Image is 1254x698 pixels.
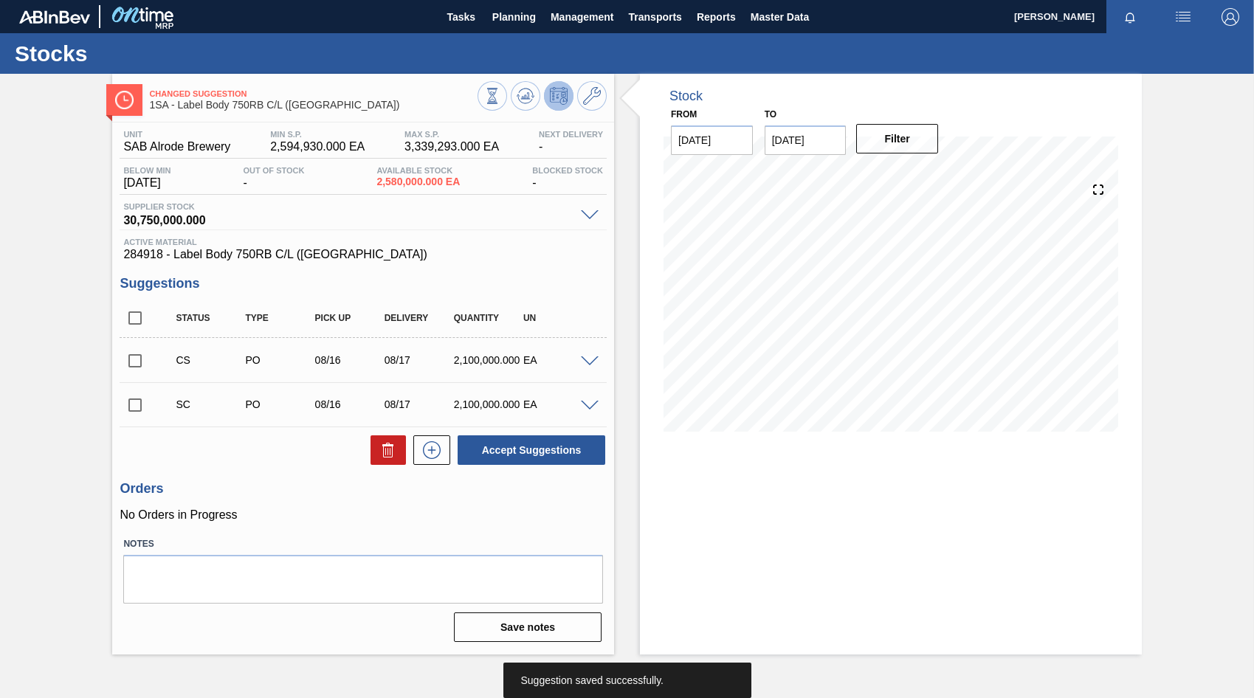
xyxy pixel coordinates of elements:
[149,100,478,111] span: 1SA - Label Body 750RB C/L (Hogwarts)
[240,166,309,190] div: -
[123,166,170,175] span: Below Min
[123,130,230,139] span: Unit
[765,109,776,120] label: to
[450,313,527,323] div: Quantity
[765,125,847,155] input: mm/dd/yyyy
[172,398,249,410] div: Suggestion Created
[1174,8,1192,26] img: userActions
[149,89,478,98] span: Changed Suggestion
[19,10,90,24] img: TNhmsLtSVTkK8tSr43FrP2fwEKptu5GPRR3wAAAABJRU5ErkJggg==
[172,354,249,366] div: Changed Suggestion
[123,140,230,153] span: SAB Alrode Brewery
[539,130,603,139] span: Next Delivery
[478,81,507,111] button: Stocks Overview
[445,8,478,26] span: Tasks
[1222,8,1239,26] img: Logout
[363,435,406,465] div: Delete Suggestions
[492,8,536,26] span: Planning
[856,124,938,153] button: Filter
[671,125,753,155] input: mm/dd/yyyy
[450,398,527,410] div: 2,100,000.000
[381,313,458,323] div: Delivery
[15,45,277,62] h1: Stocks
[544,81,573,111] button: Deprogram Stock
[123,202,573,211] span: Supplier Stock
[532,166,603,175] span: Blocked Stock
[458,435,605,465] button: Accept Suggestions
[123,238,603,246] span: Active Material
[311,354,388,366] div: 08/16/2025
[520,313,596,323] div: UN
[172,313,249,323] div: Status
[520,398,596,410] div: EA
[528,166,607,190] div: -
[697,8,736,26] span: Reports
[242,313,319,323] div: Type
[521,674,664,686] span: Suggestion saved successfully.
[242,398,319,410] div: Purchase order
[450,434,607,466] div: Accept Suggestions
[751,8,809,26] span: Master Data
[535,130,607,153] div: -
[120,276,607,291] h3: Suggestions
[450,354,527,366] div: 2,100,000.000
[629,8,682,26] span: Transports
[520,354,596,366] div: EA
[120,508,607,522] p: No Orders in Progress
[123,211,573,226] span: 30,750,000.000
[381,398,458,410] div: 08/17/2025
[311,398,388,410] div: 08/16/2025
[671,109,697,120] label: From
[577,81,607,111] button: Go to Master Data / General
[406,435,450,465] div: New suggestion
[376,176,460,187] span: 2,580,000.000 EA
[115,91,134,109] img: Ícone
[123,248,603,261] span: 284918 - Label Body 750RB C/L ([GEOGRAPHIC_DATA])
[244,166,305,175] span: Out Of Stock
[242,354,319,366] div: Purchase order
[270,130,365,139] span: MIN S.P.
[404,130,499,139] span: MAX S.P.
[123,533,603,555] label: Notes
[123,176,170,190] span: [DATE]
[311,313,388,323] div: Pick up
[120,481,607,497] h3: Orders
[270,140,365,153] span: 2,594,930.000 EA
[551,8,614,26] span: Management
[404,140,499,153] span: 3,339,293.000 EA
[669,89,703,104] div: Stock
[454,612,602,642] button: Save notes
[381,354,458,366] div: 08/17/2025
[511,81,540,111] button: Update Chart
[376,166,460,175] span: Available Stock
[1106,7,1154,27] button: Notifications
